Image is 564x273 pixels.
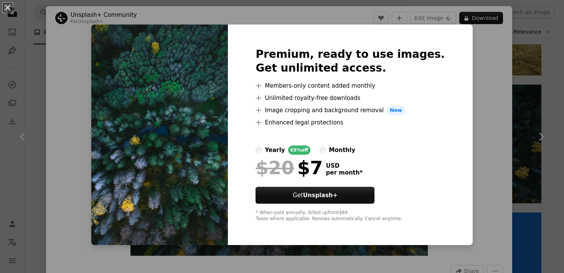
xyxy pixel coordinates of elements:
[256,210,445,222] div: * When paid annually, billed upfront $84 Taxes where applicable. Renews automatically. Cancel any...
[329,145,355,155] div: monthly
[326,162,363,169] span: USD
[265,145,285,155] div: yearly
[256,47,445,75] h2: Premium, ready to use images. Get unlimited access.
[256,118,445,127] li: Enhanced legal protections
[320,147,326,153] input: monthly
[256,187,374,204] button: GetUnsplash+
[256,106,445,115] li: Image cropping and background removal
[256,93,445,103] li: Unlimited royalty-free downloads
[303,192,338,199] strong: Unsplash+
[326,169,363,176] span: per month *
[256,147,262,153] input: yearly65%off
[256,81,445,90] li: Members-only content added monthly
[91,25,228,245] img: premium_photo-1665777025564-2f69b3be9e16
[256,158,323,178] div: $7
[387,106,405,115] span: New
[288,145,311,155] div: 65% off
[256,158,294,178] span: $20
